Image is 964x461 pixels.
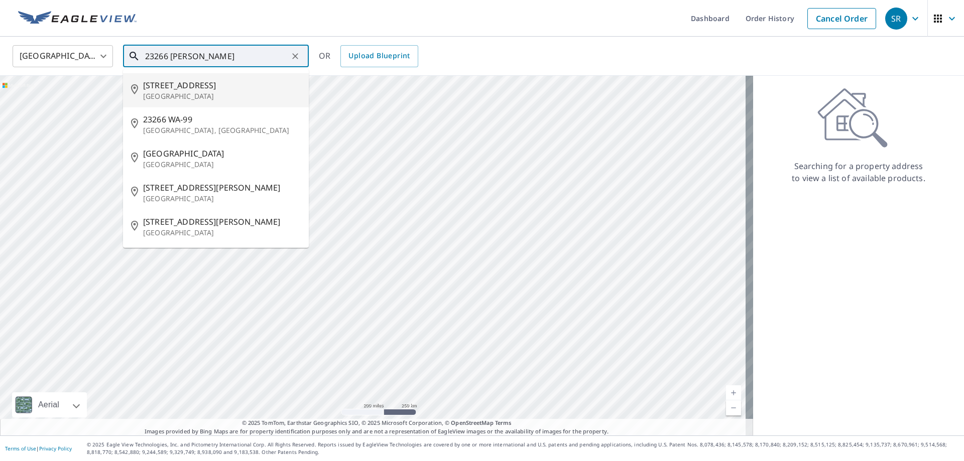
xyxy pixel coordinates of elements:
[885,8,907,30] div: SR
[319,45,418,67] div: OR
[348,50,410,62] span: Upload Blueprint
[143,194,301,204] p: [GEOGRAPHIC_DATA]
[18,11,137,26] img: EV Logo
[288,49,302,63] button: Clear
[143,182,301,194] span: [STREET_ADDRESS][PERSON_NAME]
[726,400,741,415] a: Current Level 5, Zoom Out
[807,8,876,29] a: Cancel Order
[5,445,72,451] p: |
[340,45,418,67] a: Upload Blueprint
[143,113,301,125] span: 23266 WA-99
[495,419,512,426] a: Terms
[5,445,36,452] a: Terms of Use
[143,160,301,170] p: [GEOGRAPHIC_DATA]
[145,42,288,70] input: Search by address or latitude-longitude
[143,216,301,228] span: [STREET_ADDRESS][PERSON_NAME]
[242,419,512,427] span: © 2025 TomTom, Earthstar Geographics SIO, © 2025 Microsoft Corporation, ©
[39,445,72,452] a: Privacy Policy
[451,419,493,426] a: OpenStreetMap
[35,392,62,417] div: Aerial
[87,441,959,456] p: © 2025 Eagle View Technologies, Inc. and Pictometry International Corp. All Rights Reserved. Repo...
[143,79,301,91] span: [STREET_ADDRESS]
[12,392,87,417] div: Aerial
[143,147,301,160] span: [GEOGRAPHIC_DATA]
[726,385,741,400] a: Current Level 5, Zoom In
[13,42,113,70] div: [GEOGRAPHIC_DATA]
[143,91,301,101] p: [GEOGRAPHIC_DATA]
[143,125,301,135] p: [GEOGRAPHIC_DATA], [GEOGRAPHIC_DATA]
[791,160,926,184] p: Searching for a property address to view a list of available products.
[143,228,301,238] p: [GEOGRAPHIC_DATA]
